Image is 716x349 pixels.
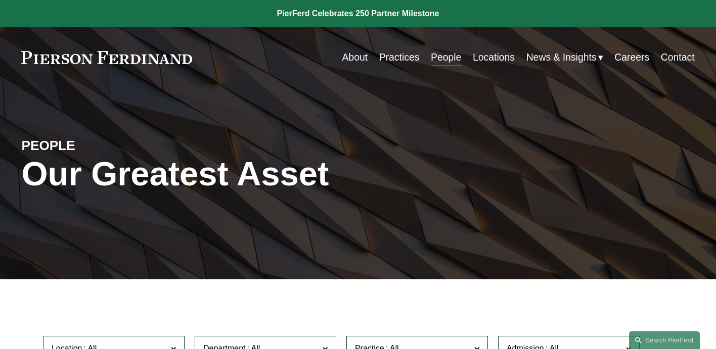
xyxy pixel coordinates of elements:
[614,47,649,67] a: Careers
[526,48,597,66] span: News & Insights
[629,331,700,349] a: Search this site
[473,47,515,67] a: Locations
[526,47,603,67] a: folder dropdown
[379,47,420,67] a: Practices
[342,47,368,67] a: About
[21,137,190,154] h4: PEOPLE
[431,47,461,67] a: People
[21,155,470,193] h1: Our Greatest Asset
[661,47,695,67] a: Contact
